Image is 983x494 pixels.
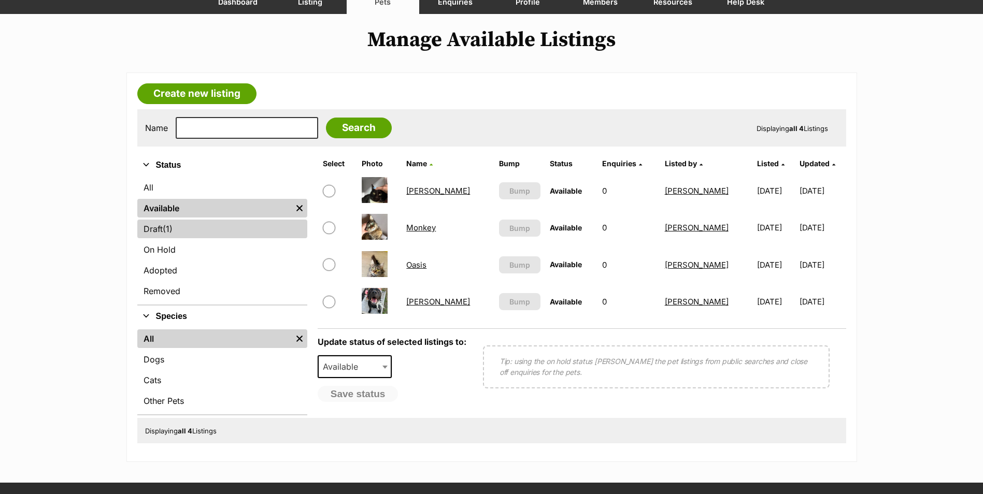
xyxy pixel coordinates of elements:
[665,159,703,168] a: Listed by
[800,210,845,245] td: [DATE]
[318,337,466,347] label: Update status of selected listings to:
[753,284,799,319] td: [DATE]
[178,427,192,435] strong: all 4
[598,284,659,319] td: 0
[665,159,697,168] span: Listed by
[318,386,398,402] button: Save status
[602,159,642,168] a: Enquiries
[546,155,597,172] th: Status
[406,297,470,307] a: [PERSON_NAME]
[406,223,436,233] a: Monkey
[509,259,530,270] span: Bump
[665,223,729,233] a: [PERSON_NAME]
[319,155,357,172] th: Select
[137,327,307,414] div: Species
[495,155,545,172] th: Bump
[326,118,392,138] input: Search
[665,297,729,307] a: [PERSON_NAME]
[598,247,659,283] td: 0
[145,427,217,435] span: Displaying Listings
[598,210,659,245] td: 0
[319,359,368,374] span: Available
[137,158,307,172] button: Status
[757,159,779,168] span: Listed
[292,329,307,348] a: Remove filter
[145,123,168,133] label: Name
[358,155,401,172] th: Photo
[665,186,729,196] a: [PERSON_NAME]
[406,186,470,196] a: [PERSON_NAME]
[499,182,541,199] button: Bump
[137,199,292,217] a: Available
[602,159,636,168] span: translation missing: en.admin.listings.index.attributes.enquiries
[137,178,307,197] a: All
[499,293,541,310] button: Bump
[753,210,799,245] td: [DATE]
[550,260,582,269] span: Available
[598,173,659,209] td: 0
[753,247,799,283] td: [DATE]
[550,223,582,232] span: Available
[137,391,307,410] a: Other Pets
[757,159,785,168] a: Listed
[137,176,307,304] div: Status
[800,159,835,168] a: Updated
[499,220,541,237] button: Bump
[500,356,813,377] p: Tip: using the on hold status [PERSON_NAME] the pet listings from public searches and close off e...
[137,329,292,348] a: All
[789,124,804,133] strong: all 4
[137,240,307,259] a: On Hold
[137,282,307,300] a: Removed
[137,350,307,369] a: Dogs
[499,256,541,273] button: Bump
[757,124,828,133] span: Displaying Listings
[550,297,582,306] span: Available
[137,220,307,238] a: Draft
[509,185,530,196] span: Bump
[163,223,173,235] span: (1)
[406,159,427,168] span: Name
[137,310,307,323] button: Species
[137,261,307,280] a: Adopted
[406,159,433,168] a: Name
[550,186,582,195] span: Available
[800,284,845,319] td: [DATE]
[509,296,530,307] span: Bump
[800,173,845,209] td: [DATE]
[800,247,845,283] td: [DATE]
[318,355,392,378] span: Available
[292,199,307,217] a: Remove filter
[406,260,426,270] a: Oasis
[137,371,307,389] a: Cats
[800,159,830,168] span: Updated
[137,83,257,104] a: Create new listing
[509,223,530,234] span: Bump
[665,260,729,270] a: [PERSON_NAME]
[753,173,799,209] td: [DATE]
